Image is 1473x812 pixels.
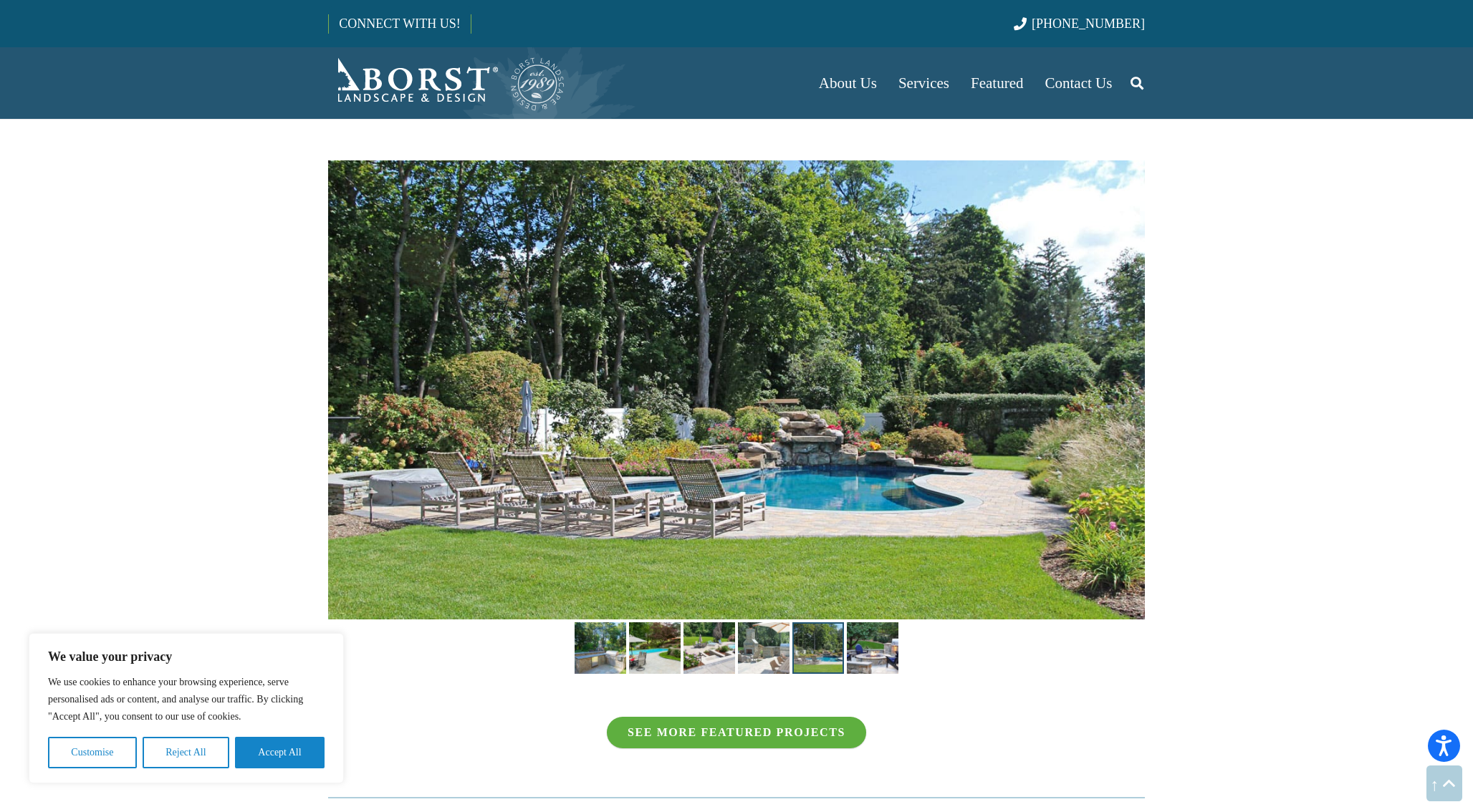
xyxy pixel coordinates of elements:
span: [PHONE_NUMBER] [1032,16,1145,31]
a: Borst-Logo [328,54,566,112]
button: Reject All [143,737,229,768]
a: Contact Us [1035,47,1123,119]
a: About Us [808,47,888,119]
a: SEE MORE FEATURED PROJECTS [607,717,866,749]
span: About Us [819,74,877,92]
a: [PHONE_NUMBER] [1014,16,1145,31]
span: Featured [971,74,1023,92]
span: Contact Us [1045,74,1113,92]
a: Search [1123,65,1151,101]
span: Services [898,74,949,92]
button: Accept All [235,737,325,768]
a: CONNECT WITH US! [329,6,470,41]
a: Back to top [1426,765,1462,801]
p: We use cookies to enhance your browsing experience, serve personalised ads or content, and analys... [48,674,325,725]
p: We value your privacy [48,648,325,665]
button: Customise [48,737,137,768]
a: Services [888,47,960,119]
a: Featured [960,47,1034,119]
